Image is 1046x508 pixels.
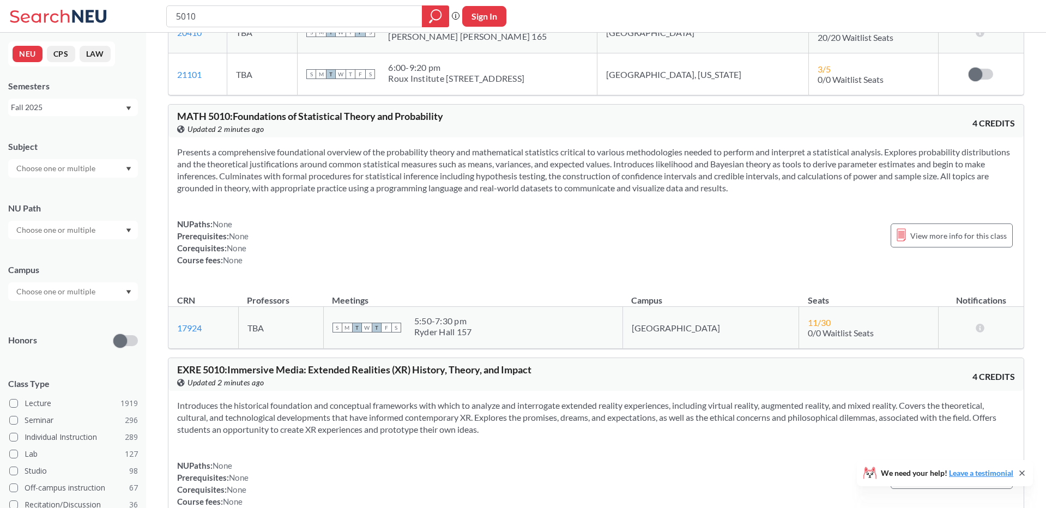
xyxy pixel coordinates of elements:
span: S [306,69,316,79]
span: 67 [129,482,138,494]
span: M [342,323,352,332]
span: 98 [129,465,138,477]
label: Seminar [9,413,138,427]
td: TBA [227,53,298,95]
label: Lab [9,447,138,461]
a: 21101 [177,69,202,80]
div: Campus [8,264,138,276]
span: MATH 5010 : Foundations of Statistical Theory and Probability [177,110,443,122]
div: Dropdown arrow [8,159,138,178]
span: W [362,323,372,332]
span: M [316,69,326,79]
input: Choose one or multiple [11,223,102,237]
span: T [326,69,336,79]
th: Meetings [323,283,622,307]
a: 17924 [177,323,202,333]
span: 1919 [120,397,138,409]
section: Introduces the historical foundation and conceptual frameworks with which to analyze and interrog... [177,400,1015,436]
div: Fall 2025 [11,101,125,113]
span: None [229,473,249,482]
span: None [213,461,232,470]
span: 0/0 Waitlist Seats [818,74,884,84]
span: None [213,219,232,229]
span: EXRE 5010 : Immersive Media: Extended Realities (XR) History, Theory, and Impact [177,364,531,376]
a: Leave a testimonial [949,468,1013,477]
div: CRN [177,294,195,306]
th: Notifications [938,283,1024,307]
svg: Dropdown arrow [126,228,131,233]
span: W [336,69,346,79]
span: None [229,231,249,241]
div: 5:50 - 7:30 pm [414,316,472,326]
div: Ryder Hall 157 [414,326,472,337]
span: 289 [125,431,138,443]
div: NU Path [8,202,138,214]
span: Class Type [8,378,138,390]
input: Choose one or multiple [11,162,102,175]
div: Dropdown arrow [8,282,138,301]
div: Semesters [8,80,138,92]
th: Seats [799,283,938,307]
section: Presents a comprehensive foundational overview of the probability theory and mathematical statist... [177,146,1015,194]
button: NEU [13,46,43,62]
span: 0/0 Waitlist Seats [808,328,874,338]
div: Dropdown arrow [8,221,138,239]
span: S [391,323,401,332]
span: None [223,497,243,506]
span: T [352,323,362,332]
label: Off-campus instruction [9,481,138,495]
p: Honors [8,334,37,347]
span: 20/20 Waitlist Seats [818,32,893,43]
div: Fall 2025Dropdown arrow [8,99,138,116]
span: 4 CREDITS [972,117,1015,129]
button: Sign In [462,6,506,27]
button: CPS [47,46,75,62]
div: 6:00 - 9:20 pm [388,62,524,73]
span: 3 / 5 [818,64,831,74]
svg: Dropdown arrow [126,290,131,294]
div: Subject [8,141,138,153]
span: 127 [125,448,138,460]
button: LAW [80,46,111,62]
a: 20410 [177,27,202,38]
span: T [372,323,382,332]
span: View more info for this class [910,229,1007,243]
span: None [223,255,243,265]
span: Updated 2 minutes ago [188,377,264,389]
span: None [227,243,246,253]
span: 296 [125,414,138,426]
span: S [332,323,342,332]
div: NUPaths: Prerequisites: Corequisites: Course fees: [177,218,249,266]
div: magnifying glass [422,5,449,27]
td: TBA [238,307,323,349]
svg: Dropdown arrow [126,106,131,111]
th: Campus [622,283,799,307]
span: We need your help! [881,469,1013,477]
span: Updated 2 minutes ago [188,123,264,135]
span: F [382,323,391,332]
label: Studio [9,464,138,478]
svg: magnifying glass [429,9,442,24]
span: 4 CREDITS [972,371,1015,383]
div: NUPaths: Prerequisites: Corequisites: Course fees: [177,459,249,507]
th: Professors [238,283,323,307]
span: None [227,485,246,494]
label: Lecture [9,396,138,410]
label: Individual Instruction [9,430,138,444]
span: S [365,69,375,79]
input: Class, professor, course number, "phrase" [175,7,414,26]
div: Roux Institute [STREET_ADDRESS] [388,73,524,84]
span: F [355,69,365,79]
input: Choose one or multiple [11,285,102,298]
td: [GEOGRAPHIC_DATA] [622,307,799,349]
td: [GEOGRAPHIC_DATA], [US_STATE] [597,53,808,95]
span: T [346,69,355,79]
span: 11 / 30 [808,317,831,328]
svg: Dropdown arrow [126,167,131,171]
div: [PERSON_NAME] [PERSON_NAME] 165 [388,31,547,42]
